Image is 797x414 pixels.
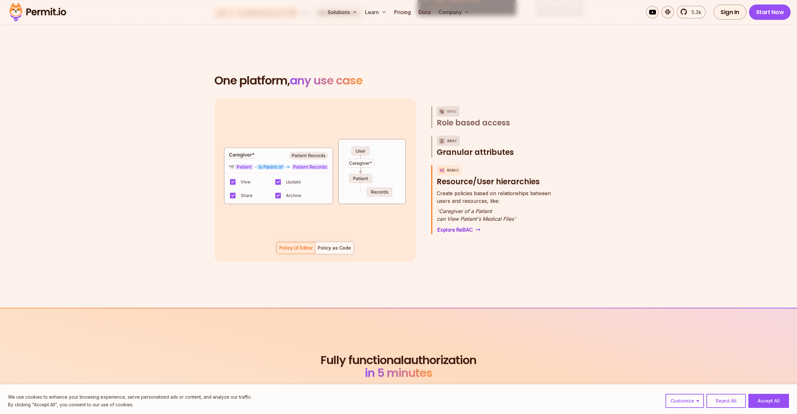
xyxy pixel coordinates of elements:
button: Learn [363,6,389,19]
p: By clicking "Accept All", you consent to our use of cookies. [8,401,252,409]
span: Granular attributes [437,147,514,157]
p: users and resources, like: [437,189,551,205]
span: 5.3k [688,8,701,16]
p: ABAC [447,136,457,146]
div: ReBACResource/User hierarchies [437,189,556,234]
p: RBAC [447,106,457,116]
button: ABACGranular attributes [437,136,556,157]
button: Solutions [325,6,360,19]
button: Reject All [706,394,746,408]
span: in 5 minutes [365,365,432,381]
h2: authorization [319,354,478,379]
a: Docs [416,6,433,19]
p: We use cookies to enhance your browsing experience, serve personalized ads or content, and analyz... [8,393,252,401]
div: Policy as Code [318,245,351,251]
span: Fully functional [321,354,404,367]
a: Explore ReBAC [437,225,481,234]
a: 5.3k [677,6,706,19]
span: any use case [290,72,363,89]
button: Accept All [748,394,789,408]
a: Sign In [713,4,746,20]
button: RBACRole based access [437,106,556,128]
span: " [514,216,516,222]
span: Role based access [437,118,510,128]
h2: One platform, [214,74,583,87]
a: Pricing [392,6,413,19]
span: Create policies based on relationships between [437,189,551,197]
img: Permit logo [6,1,69,23]
a: Start Now [749,4,791,20]
p: Caregiver of a Patient can View Patient's Medical Files [437,207,551,223]
button: Policy as Code [315,242,354,254]
button: Company [436,6,472,19]
span: " [437,208,439,214]
button: Customize [665,394,704,408]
